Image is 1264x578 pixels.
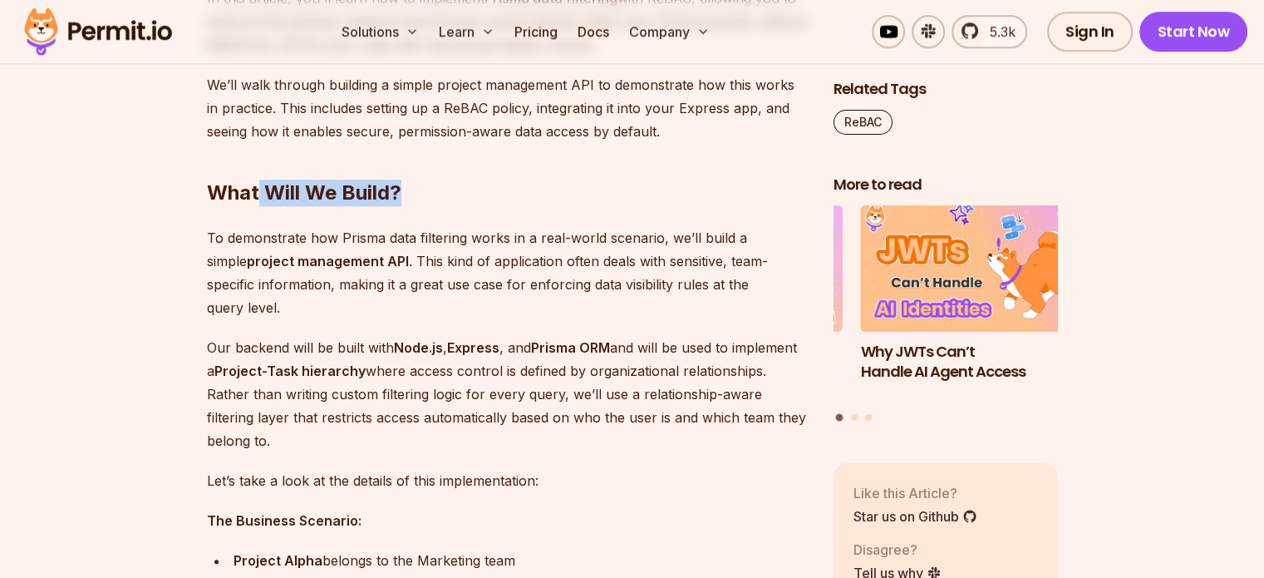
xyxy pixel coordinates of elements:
[432,15,501,48] button: Learn
[207,469,807,492] p: Let’s take a look at the details of this implementation:
[861,342,1085,383] h3: Why JWTs Can’t Handle AI Agent Access
[834,206,1058,424] div: Posts
[571,15,616,48] a: Docs
[207,113,807,206] h2: What Will We Build?
[980,22,1016,42] span: 5.3k
[834,111,893,136] a: ReBAC
[618,206,843,404] li: 3 of 3
[207,336,807,452] p: Our backend will be built with , , and and will be used to implement a where access control is de...
[207,512,361,529] strong: The Business Scenario:
[853,506,977,526] a: Star us on Github
[1139,12,1248,52] a: Start Now
[861,206,1085,404] a: Why JWTs Can’t Handle AI Agent AccessWhy JWTs Can’t Handle AI Agent Access
[394,339,443,356] strong: Node.js
[618,206,843,333] img: Supabase Authentication and Authorization in Next.js: Implementation Guide
[618,342,843,403] h3: Supabase Authentication and Authorization in Next.js: Implementation Guide
[853,540,942,560] p: Disagree?
[247,253,409,269] strong: project management API
[17,3,180,60] img: Permit logo
[508,15,564,48] a: Pricing
[865,414,872,421] button: Go to slide 3
[447,339,499,356] strong: Express
[531,339,610,356] strong: Prisma ORM
[836,414,843,422] button: Go to slide 1
[234,549,807,572] div: belongs to the Marketing team
[853,483,977,503] p: Like this Article?
[834,175,1058,196] h2: More to read
[834,80,1058,101] h2: Related Tags
[622,15,716,48] button: Company
[234,552,322,569] strong: Project Alpha
[207,73,807,143] p: We’ll walk through building a simple project management API to demonstrate how this works in prac...
[335,15,425,48] button: Solutions
[214,363,366,379] strong: Project-Task hierarchy
[952,15,1027,48] a: 5.3k
[851,414,858,421] button: Go to slide 2
[1047,12,1133,52] a: Sign In
[861,206,1085,333] img: Why JWTs Can’t Handle AI Agent Access
[207,226,807,319] p: To demonstrate how Prisma data filtering works in a real-world scenario, we’ll build a simple . T...
[861,206,1085,404] li: 1 of 3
